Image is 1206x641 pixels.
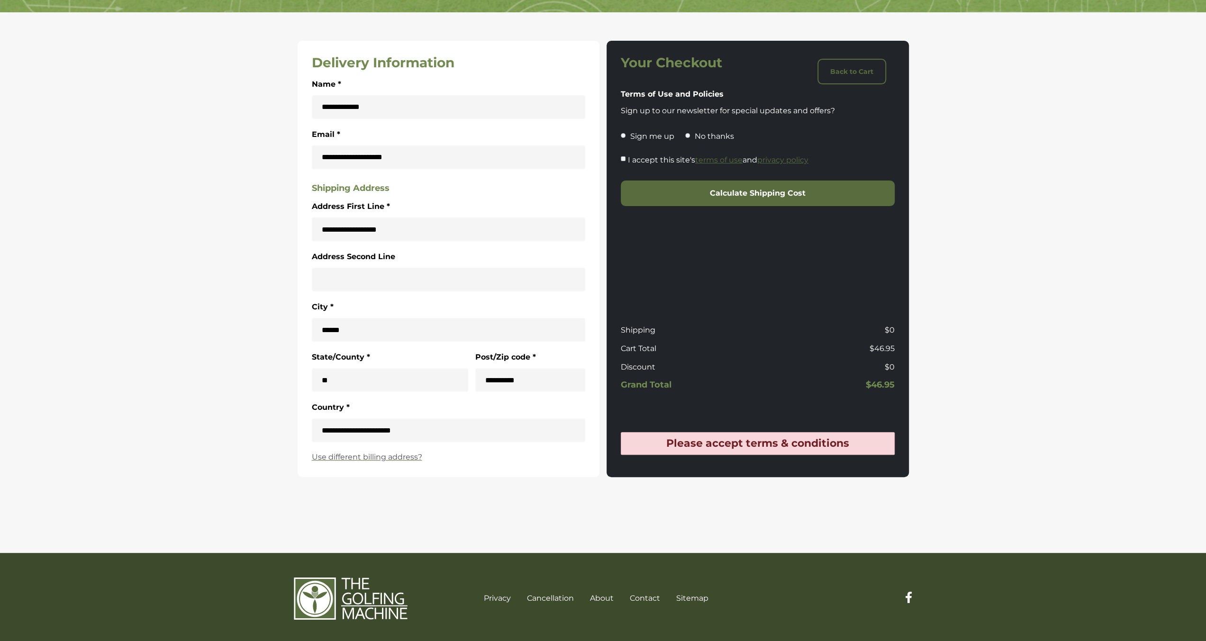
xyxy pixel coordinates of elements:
label: Post/Zip code * [475,351,536,363]
p: $0 [761,325,894,336]
a: Use different billing address? [312,451,586,463]
label: State/County * [312,351,370,363]
a: About [590,594,614,603]
h3: Delivery Information [312,55,586,71]
button: Calculate Shipping Cost [621,181,895,206]
a: Cancellation [527,594,574,603]
a: privacy policy [757,155,808,164]
label: Terms of Use and Policies [621,88,724,100]
p: No thanks [695,131,734,142]
label: Name * [312,78,341,90]
label: City * [312,301,334,313]
a: Sitemap [676,594,708,603]
label: Country * [312,401,350,414]
p: Shipping [621,325,754,336]
h5: Shipping Address [312,183,586,194]
label: I accept this site's and [628,154,808,166]
label: Email * [312,128,340,141]
p: Sign up to our newsletter for special updates and offers? [621,105,895,117]
label: Address First Line * [312,200,390,213]
p: Sign me up [630,131,674,142]
h3: Your Checkout [621,55,754,71]
p: $46.95 [761,343,894,354]
h4: Please accept terms & conditions [626,437,889,450]
h5: $46.95 [761,380,894,390]
label: Address Second Line [312,251,395,263]
p: Cart Total [621,343,754,354]
a: Contact [630,594,660,603]
h5: Grand Total [621,380,754,390]
p: Discount [621,361,754,373]
a: terms of use [695,155,743,164]
a: Privacy [484,594,511,603]
img: The Golfing Machine [294,577,408,620]
a: Back to Cart [817,59,886,84]
p: $0 [761,361,894,373]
